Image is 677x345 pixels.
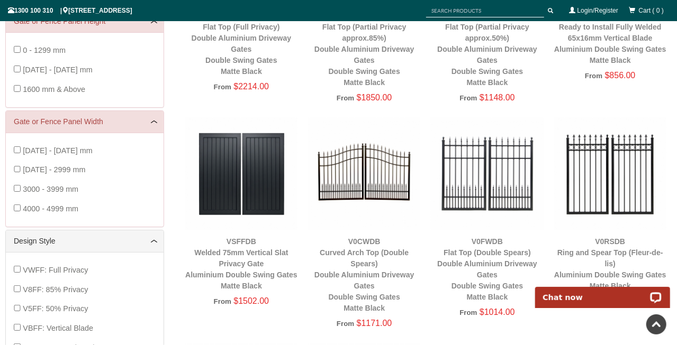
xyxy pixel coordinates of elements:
[337,320,354,328] span: From
[14,16,156,27] a: Gate or Fence Panel Height
[639,7,664,14] span: Cart ( 0 )
[528,275,677,308] iframe: LiveChat chat widget
[14,116,156,127] a: Gate or Fence Panel Width
[23,185,78,193] span: 3000 - 3999 mm
[357,319,392,328] span: $1171.00
[185,118,297,230] img: VSFFDB - Welded 75mm Vertical Slat Privacy Gate - Aluminium Double Swing Gates - Matte Black - Ga...
[233,296,269,305] span: $1502.00
[337,94,354,102] span: From
[14,236,156,247] a: Design Style
[314,12,414,87] a: V8FFDBFlat Top (Partial Privacy approx.85%)Double Aluminium Driveway GatesDouble Swing GatesMatte...
[437,237,537,301] a: V0FWDBFlat Top (Double Spears)Double Aluminium Driveway GatesDouble Swing GatesMatte Black
[480,93,515,102] span: $1148.00
[23,46,66,54] span: 0 - 1299 mm
[577,7,618,14] a: Login/Register
[192,12,292,76] a: VWFFDBFlat Top (Full Privacy)Double Aluminium Driveway GatesDouble Swing GatesMatte Black
[585,72,602,80] span: From
[459,94,477,102] span: From
[23,204,78,213] span: 4000 - 4999 mm
[185,237,297,290] a: VSFFDBWelded 75mm Vertical Slat Privacy GateAluminium Double Swing GatesMatte Black
[308,118,420,230] img: V0CWDB - Curved Arch Top (Double Spears) - Double Aluminium Driveway Gates - Double Swing Gates -...
[23,66,92,74] span: [DATE] - [DATE] mm
[554,12,666,64] a: VBFFDBReady to Install Fully Welded 65x16mm Vertical BladeAluminium Double Swing GatesMatte Black
[314,237,414,312] a: V0CWDBCurved Arch Top (Double Spears)Double Aluminium Driveway GatesDouble Swing GatesMatte Black
[437,12,537,87] a: V5FFDBFlat Top (Partial Privacy approx.50%)Double Aluminium Driveway GatesDouble Swing GatesMatte...
[8,7,132,14] span: 1300 100 310 | [STREET_ADDRESS]
[23,324,93,332] span: VBFF: Vertical Blade
[214,83,231,91] span: From
[233,82,269,91] span: $2214.00
[23,285,88,294] span: V8FF: 85% Privacy
[554,118,666,230] img: V0RSDB - Ring and Spear Top (Fleur-de-lis) - Aluminium Double Swing Gates - Matte Black - Gate Wa...
[480,307,515,316] span: $1014.00
[23,85,85,94] span: 1600 mm & Above
[23,304,88,313] span: V5FF: 50% Privacy
[459,309,477,316] span: From
[605,71,636,80] span: $856.00
[426,4,544,17] input: SEARCH PRODUCTS
[23,266,88,274] span: VWFF: Full Privacy
[357,93,392,102] span: $1850.00
[23,165,85,174] span: [DATE] - 2999 mm
[23,146,92,155] span: [DATE] - [DATE] mm
[214,297,231,305] span: From
[554,237,666,290] a: V0RSDBRing and Spear Top (Fleur-de-lis)Aluminium Double Swing GatesMatte Black
[431,118,543,230] img: V0FWDB - Flat Top (Double Spears) - Double Aluminium Driveway Gates - Double Swing Gates - Matte ...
